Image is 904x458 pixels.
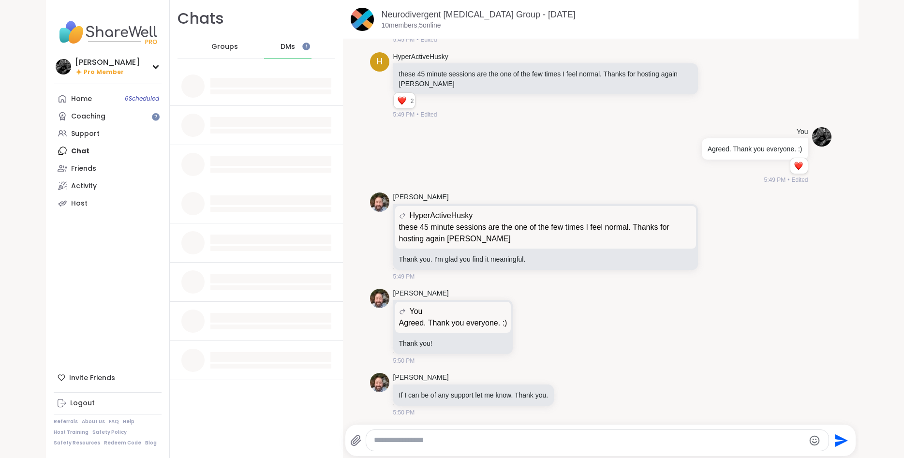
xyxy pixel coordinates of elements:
[71,199,88,208] div: Host
[54,429,89,436] a: Host Training
[790,158,807,174] div: Reaction list
[54,369,162,386] div: Invite Friends
[793,162,803,170] button: Reactions: love
[125,95,159,103] span: 6 Scheduled
[71,112,105,121] div: Coaching
[370,289,389,308] img: https://sharewell-space-live.sfo3.digitaloceanspaces.com/user-generated/3d855412-782e-477c-9099-c...
[394,93,411,108] div: Reaction list
[376,55,383,68] span: H
[416,110,418,119] span: •
[382,10,576,19] a: Neurodivergent [MEDICAL_DATA] Group - [DATE]
[54,177,162,194] a: Activity
[145,440,157,446] a: Blog
[71,181,97,191] div: Activity
[54,15,162,49] img: ShareWell Nav Logo
[420,110,437,119] span: Edited
[393,408,415,417] span: 5:50 PM
[152,113,160,121] iframe: Spotlight
[397,97,407,104] button: Reactions: love
[54,194,162,212] a: Host
[54,440,100,446] a: Safety Resources
[71,94,92,104] div: Home
[302,43,310,50] iframe: Spotlight
[382,21,441,30] p: 10 members, 5 online
[75,57,140,68] div: [PERSON_NAME]
[54,160,162,177] a: Friends
[370,373,389,392] img: https://sharewell-space-live.sfo3.digitaloceanspaces.com/user-generated/3d855412-782e-477c-9099-c...
[123,418,134,425] a: Help
[71,129,100,139] div: Support
[399,390,548,400] p: If I can be of any support let me know. Thank you.
[104,440,141,446] a: Redeem Code
[410,210,473,222] span: HyperActiveHusky
[809,435,820,446] button: Emoji picker
[351,8,374,31] img: Neurodivergent Peer Support Group - Sunday, Oct 05
[829,429,851,451] button: Send
[416,35,418,44] span: •
[797,127,808,137] h4: You
[791,176,808,184] span: Edited
[399,69,692,89] p: these 45 minute sessions are the one of the few times I feel normal. Thanks for hosting again [PE...
[54,395,162,412] a: Logout
[374,435,804,445] textarea: Type your message
[708,144,802,154] p: Agreed. Thank you everyone. :)
[787,176,789,184] span: •
[410,306,423,317] span: You
[393,356,415,365] span: 5:50 PM
[393,373,449,383] a: [PERSON_NAME]
[82,418,105,425] a: About Us
[70,399,95,408] div: Logout
[393,35,415,44] span: 5:45 PM
[399,339,507,348] p: Thank you!
[56,59,71,74] img: Alan_N
[109,418,119,425] a: FAQ
[54,125,162,142] a: Support
[71,164,96,174] div: Friends
[370,192,389,212] img: https://sharewell-space-live.sfo3.digitaloceanspaces.com/user-generated/3d855412-782e-477c-9099-c...
[178,8,224,30] h1: Chats
[812,127,831,147] img: https://sharewell-space-live.sfo3.digitaloceanspaces.com/user-generated/0daf2d1f-d721-4c92-8d6d-e...
[411,97,415,105] span: 2
[393,192,449,202] a: [PERSON_NAME]
[92,429,127,436] a: Safety Policy
[399,222,692,245] p: these 45 minute sessions are the one of the few times I feel normal. Thanks for hosting again [PE...
[84,68,124,76] span: Pro Member
[281,42,295,52] span: DMs
[54,90,162,107] a: Home6Scheduled
[764,176,786,184] span: 5:49 PM
[211,42,238,52] span: Groups
[399,254,692,264] p: Thank you. I'm glad you find it meaningful.
[54,418,78,425] a: Referrals
[420,35,437,44] span: Edited
[393,272,415,281] span: 5:49 PM
[393,52,448,62] a: HyperActiveHusky
[54,107,162,125] a: Coaching
[399,317,507,329] p: Agreed. Thank you everyone. :)
[393,289,449,298] a: [PERSON_NAME]
[393,110,415,119] span: 5:49 PM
